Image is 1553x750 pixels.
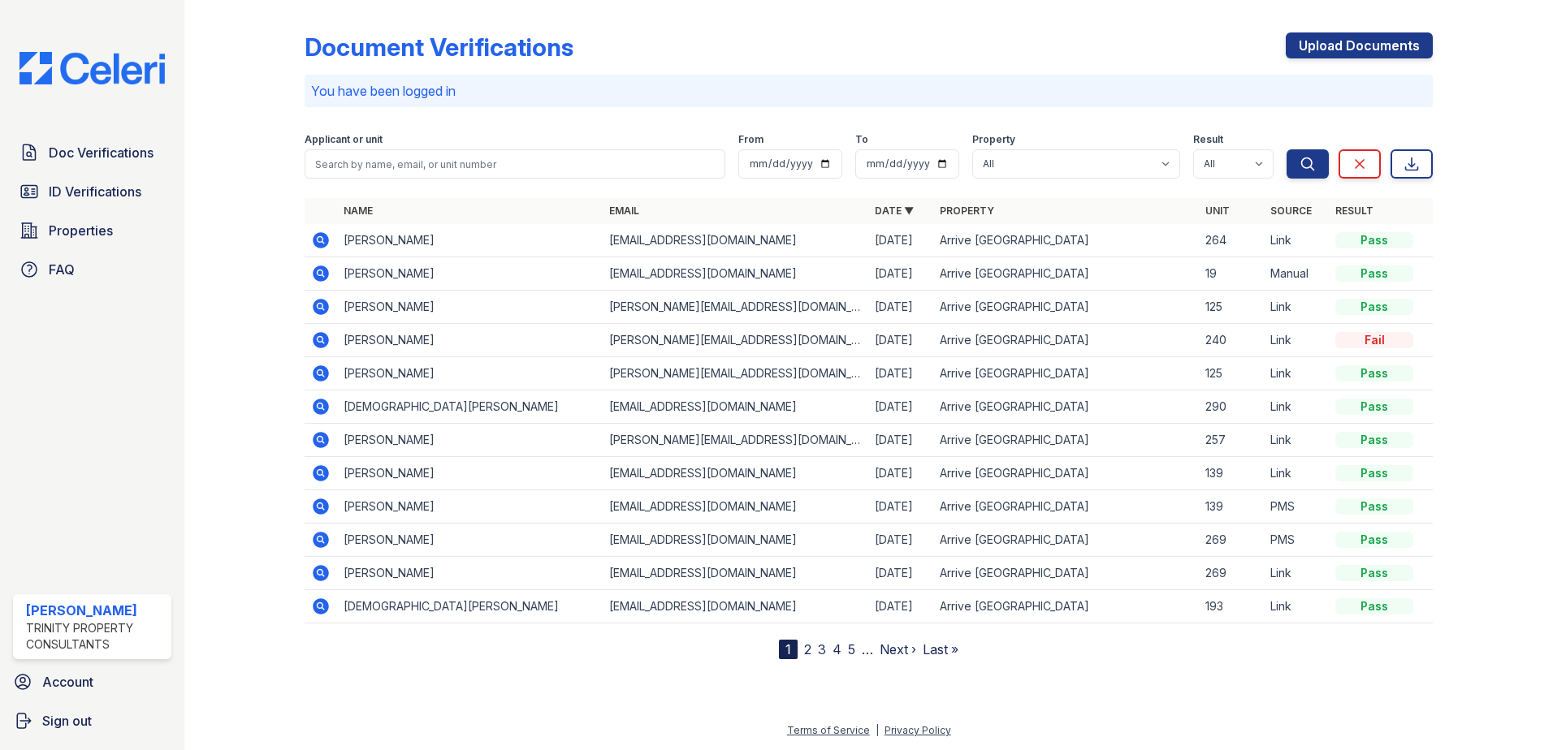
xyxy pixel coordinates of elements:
[1270,205,1312,217] a: Source
[337,257,603,291] td: [PERSON_NAME]
[1335,565,1413,581] div: Pass
[933,457,1199,490] td: Arrive [GEOGRAPHIC_DATA]
[305,133,383,146] label: Applicant or unit
[13,136,171,169] a: Doc Verifications
[833,641,841,657] a: 4
[933,257,1199,291] td: Arrive [GEOGRAPHIC_DATA]
[603,257,868,291] td: [EMAIL_ADDRESS][DOMAIN_NAME]
[923,641,958,657] a: Last »
[344,205,373,217] a: Name
[603,291,868,324] td: [PERSON_NAME][EMAIL_ADDRESS][DOMAIN_NAME]
[1199,457,1264,490] td: 139
[1193,133,1223,146] label: Result
[1264,257,1329,291] td: Manual
[862,640,873,659] span: …
[868,524,933,557] td: [DATE]
[1335,598,1413,614] div: Pass
[49,260,75,279] span: FAQ
[337,457,603,490] td: [PERSON_NAME]
[1264,357,1329,390] td: Link
[868,291,933,324] td: [DATE]
[1335,232,1413,248] div: Pass
[26,620,165,653] div: Trinity Property Consultants
[868,557,933,590] td: [DATE]
[603,557,868,590] td: [EMAIL_ADDRESS][DOMAIN_NAME]
[1335,265,1413,282] div: Pass
[1199,224,1264,257] td: 264
[603,324,868,357] td: [PERSON_NAME][EMAIL_ADDRESS][DOMAIN_NAME]
[848,641,855,657] a: 5
[1264,524,1329,557] td: PMS
[1199,291,1264,324] td: 125
[868,590,933,623] td: [DATE]
[1335,465,1413,481] div: Pass
[6,52,178,84] img: CE_Logo_Blue-a8612792a0a2168367f1c8372b55b34899dd931a85d93a1a3d3e32e68fde9ad4.png
[868,490,933,524] td: [DATE]
[603,224,868,257] td: [EMAIL_ADDRESS][DOMAIN_NAME]
[42,711,92,731] span: Sign out
[337,324,603,357] td: [PERSON_NAME]
[13,253,171,286] a: FAQ
[603,490,868,524] td: [EMAIL_ADDRESS][DOMAIN_NAME]
[1335,532,1413,548] div: Pass
[1335,498,1413,515] div: Pass
[26,601,165,620] div: [PERSON_NAME]
[868,257,933,291] td: [DATE]
[1264,224,1329,257] td: Link
[42,672,93,692] span: Account
[868,424,933,457] td: [DATE]
[1335,399,1413,415] div: Pass
[49,182,141,201] span: ID Verifications
[787,724,870,736] a: Terms of Service
[940,205,994,217] a: Property
[1264,424,1329,457] td: Link
[337,424,603,457] td: [PERSON_NAME]
[337,490,603,524] td: [PERSON_NAME]
[1264,324,1329,357] td: Link
[880,641,916,657] a: Next ›
[933,590,1199,623] td: Arrive [GEOGRAPHIC_DATA]
[1199,324,1264,357] td: 240
[49,143,154,162] span: Doc Verifications
[337,291,603,324] td: [PERSON_NAME]
[337,390,603,424] td: [DEMOGRAPHIC_DATA][PERSON_NAME]
[305,32,573,62] div: Document Verifications
[1205,205,1230,217] a: Unit
[933,324,1199,357] td: Arrive [GEOGRAPHIC_DATA]
[1199,357,1264,390] td: 125
[972,133,1015,146] label: Property
[1199,490,1264,524] td: 139
[1199,557,1264,590] td: 269
[603,357,868,390] td: [PERSON_NAME][EMAIL_ADDRESS][DOMAIN_NAME]
[603,590,868,623] td: [EMAIL_ADDRESS][DOMAIN_NAME]
[1199,590,1264,623] td: 193
[933,224,1199,257] td: Arrive [GEOGRAPHIC_DATA]
[868,457,933,490] td: [DATE]
[6,705,178,737] button: Sign out
[311,81,1426,101] p: You have been logged in
[1199,390,1264,424] td: 290
[868,324,933,357] td: [DATE]
[1264,390,1329,424] td: Link
[1335,332,1413,348] div: Fail
[868,357,933,390] td: [DATE]
[868,224,933,257] td: [DATE]
[885,724,951,736] a: Privacy Policy
[337,224,603,257] td: [PERSON_NAME]
[603,457,868,490] td: [EMAIL_ADDRESS][DOMAIN_NAME]
[1286,32,1433,58] a: Upload Documents
[337,590,603,623] td: [DEMOGRAPHIC_DATA][PERSON_NAME]
[1264,291,1329,324] td: Link
[603,424,868,457] td: [PERSON_NAME][EMAIL_ADDRESS][DOMAIN_NAME]
[305,149,725,179] input: Search by name, email, or unit number
[933,390,1199,424] td: Arrive [GEOGRAPHIC_DATA]
[875,205,914,217] a: Date ▼
[933,524,1199,557] td: Arrive [GEOGRAPHIC_DATA]
[1335,432,1413,448] div: Pass
[1264,490,1329,524] td: PMS
[337,357,603,390] td: [PERSON_NAME]
[855,133,868,146] label: To
[933,357,1199,390] td: Arrive [GEOGRAPHIC_DATA]
[1264,557,1329,590] td: Link
[933,291,1199,324] td: Arrive [GEOGRAPHIC_DATA]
